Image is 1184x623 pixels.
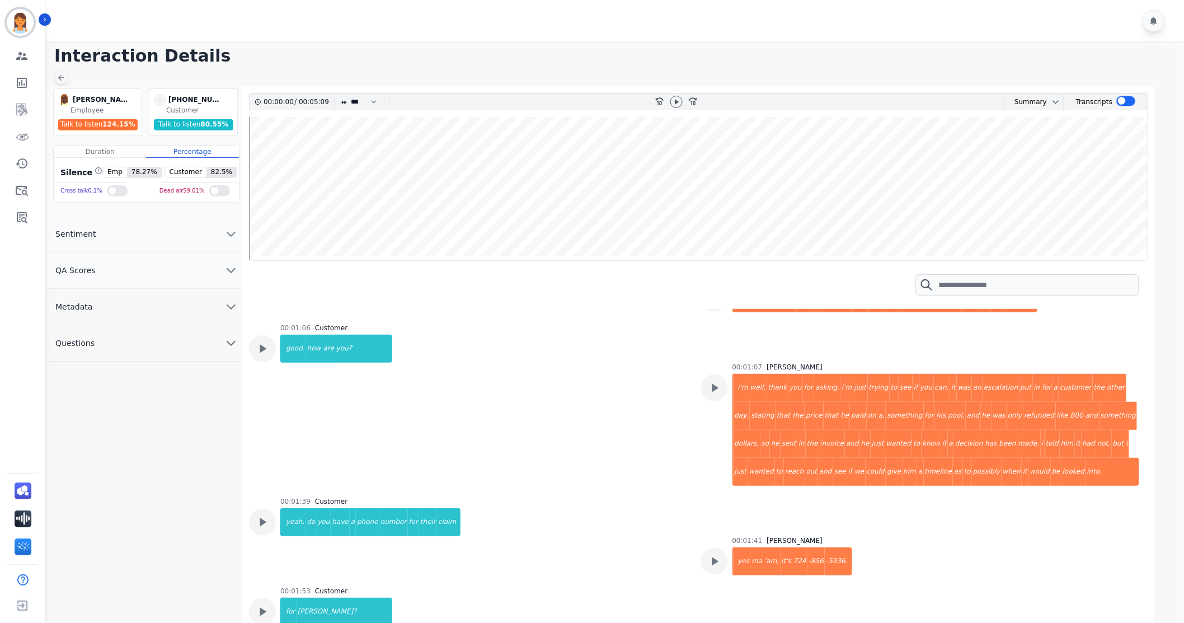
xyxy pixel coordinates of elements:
[850,402,867,430] div: paid
[127,167,162,177] span: 78.27 %
[316,508,331,536] div: you
[280,497,311,506] div: 00:01:39
[224,300,238,313] svg: chevron down
[732,536,763,545] div: 00:01:41
[46,265,105,276] span: QA Scores
[998,430,1017,458] div: been
[54,46,1184,66] h1: Interaction Details
[784,458,805,486] div: reach
[1061,458,1086,486] div: looked
[58,167,102,178] div: Silence
[1028,458,1051,486] div: would
[379,508,408,536] div: number
[805,458,819,486] div: out
[264,94,332,110] div: /
[792,547,807,575] div: 724
[1002,458,1022,486] div: when
[767,536,823,545] div: [PERSON_NAME]
[847,458,854,486] div: if
[941,430,948,458] div: if
[749,374,767,402] div: well,
[322,335,335,363] div: are
[950,374,957,402] div: it
[1041,374,1053,402] div: for
[935,402,947,430] div: his
[154,119,233,130] div: Talk to listen
[306,508,316,536] div: do
[791,402,805,430] div: the
[71,106,139,115] div: Employee
[1017,430,1041,458] div: made.
[903,458,918,486] div: him
[206,167,237,177] span: 82.5 %
[805,402,824,430] div: price
[331,508,349,536] div: have
[954,430,984,458] div: decision
[781,430,797,458] div: sent
[924,402,936,430] div: for
[1100,402,1138,430] div: something
[840,374,853,402] div: i'm
[356,508,379,536] div: phone
[767,363,823,372] div: [PERSON_NAME]
[46,289,242,325] button: Metadata chevron down
[839,402,850,430] div: he
[819,430,845,458] div: invoice
[824,402,839,430] div: that
[867,402,877,430] div: on
[750,402,776,430] div: stating
[853,374,868,402] div: just
[853,458,865,486] div: we
[871,430,885,458] div: just
[860,430,871,458] div: he
[146,146,238,158] div: Percentage
[770,430,781,458] div: he
[734,458,748,486] div: just
[919,374,934,402] div: you
[750,547,763,575] div: ma
[306,335,322,363] div: how
[280,324,311,332] div: 00:01:06
[281,508,306,536] div: yeah,
[972,374,983,402] div: an
[972,458,1002,486] div: possibly
[200,120,228,128] span: 80.55 %
[46,301,101,312] span: Metadata
[748,458,775,486] div: wanted
[886,402,924,430] div: something
[280,587,311,596] div: 00:01:53
[437,508,461,536] div: claim
[948,430,954,458] div: a
[1075,430,1082,458] div: it
[1056,402,1070,430] div: like
[818,458,833,486] div: and
[953,458,963,486] div: as
[957,374,972,402] div: was
[845,430,860,458] div: and
[1006,94,1047,110] div: Summary
[775,458,784,486] div: to
[814,374,840,402] div: asking.
[984,430,998,458] div: has
[912,430,921,458] div: to
[46,252,242,289] button: QA Scores chevron down
[1125,430,1129,458] div: i
[776,402,791,430] div: that
[1059,374,1093,402] div: customer
[732,363,763,372] div: 00:01:07
[1076,94,1112,110] div: Transcripts
[165,167,206,177] span: Customer
[825,547,852,575] div: -5936.
[159,183,205,199] div: Dead air 59.01 %
[264,94,294,110] div: 00:00:00
[408,508,420,536] div: for
[833,458,847,486] div: see
[899,374,913,402] div: see
[890,374,899,402] div: to
[46,216,242,252] button: Sentiment chevron down
[166,106,235,115] div: Customer
[1041,430,1045,458] div: i
[1082,430,1097,458] div: had
[886,458,902,486] div: give
[1019,374,1033,402] div: put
